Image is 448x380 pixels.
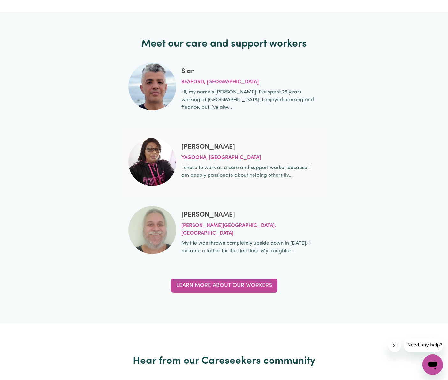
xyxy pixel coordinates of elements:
[181,240,315,255] p: My life was thrown completely upside down in [DATE]. I became a father for the first time. My dau...
[181,222,315,237] div: [PERSON_NAME][GEOGRAPHIC_DATA], [GEOGRAPHIC_DATA]
[128,138,176,186] img: View Margaret's profile
[422,354,443,375] iframe: Button to launch messaging window
[388,339,401,352] iframe: Close message
[181,212,235,218] a: [PERSON_NAME]
[181,144,235,150] a: [PERSON_NAME]
[181,78,315,86] div: SEAFORD, [GEOGRAPHIC_DATA]
[17,355,431,367] h2: Hear from our Careseekers community
[171,279,277,293] a: Learn more about our workers
[181,154,315,161] div: YAGOONA, [GEOGRAPHIC_DATA]
[128,206,176,254] img: View Jim's profile
[404,338,443,352] iframe: Message from company
[181,164,315,179] p: I chose to work as a care and support worker because I am deeply passionate about helping others ...
[17,38,431,50] h2: Meet our care and support workers
[181,68,194,75] a: Siar
[181,88,315,111] p: Hi, my name’s [PERSON_NAME]. I’ve spent 25 years working at [GEOGRAPHIC_DATA]. I enjoyed banking ...
[128,63,176,110] img: View Siar's profile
